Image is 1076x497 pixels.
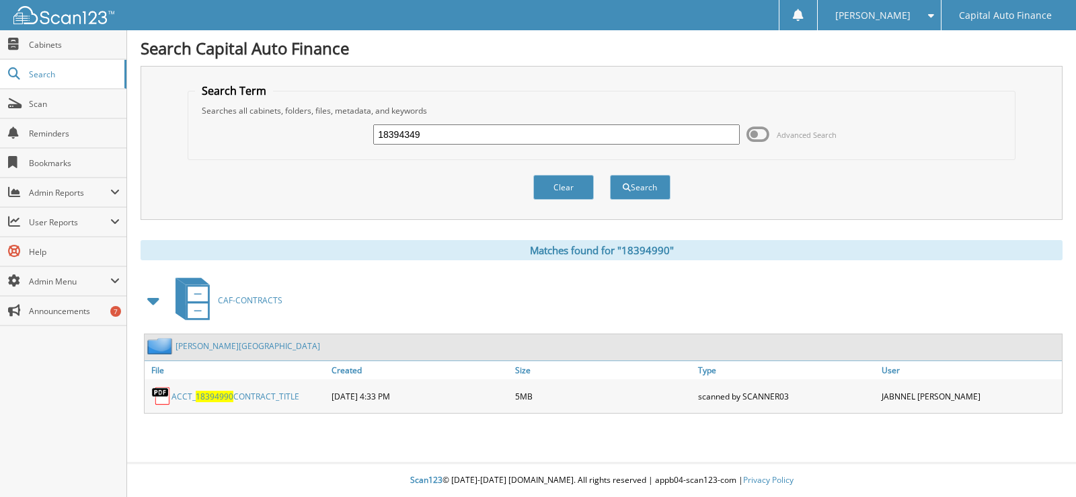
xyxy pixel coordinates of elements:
[695,361,878,379] a: Type
[29,128,120,139] span: Reminders
[29,217,110,228] span: User Reports
[410,474,443,486] span: Scan123
[29,157,120,169] span: Bookmarks
[195,105,1009,116] div: Searches all cabinets, folders, files, metadata, and keywords
[328,361,512,379] a: Created
[777,130,837,140] span: Advanced Search
[512,361,695,379] a: Size
[151,386,171,406] img: PDF.png
[176,340,320,352] a: [PERSON_NAME][GEOGRAPHIC_DATA]
[29,246,120,258] span: Help
[145,361,328,379] a: File
[147,338,176,354] img: folder2.png
[141,240,1063,260] div: Matches found for "18394990"
[610,175,670,200] button: Search
[127,464,1076,497] div: © [DATE]-[DATE] [DOMAIN_NAME]. All rights reserved | appb04-scan123-com |
[29,39,120,50] span: Cabinets
[29,98,120,110] span: Scan
[141,37,1063,59] h1: Search Capital Auto Finance
[167,274,282,327] a: CAF-CONTRACTS
[218,295,282,306] span: CAF-CONTRACTS
[110,306,121,317] div: 7
[29,305,120,317] span: Announcements
[959,11,1052,20] span: Capital Auto Finance
[835,11,911,20] span: [PERSON_NAME]
[13,6,114,24] img: scan123-logo-white.svg
[29,69,118,80] span: Search
[171,391,299,402] a: ACCT_18394990CONTRACT_TITLE
[196,391,233,402] span: 18394990
[195,83,273,98] legend: Search Term
[29,276,110,287] span: Admin Menu
[695,383,878,410] div: scanned by SCANNER03
[29,187,110,198] span: Admin Reports
[878,383,1062,410] div: JABNNEL [PERSON_NAME]
[743,474,794,486] a: Privacy Policy
[328,383,512,410] div: [DATE] 4:33 PM
[512,383,695,410] div: 5MB
[533,175,594,200] button: Clear
[878,361,1062,379] a: User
